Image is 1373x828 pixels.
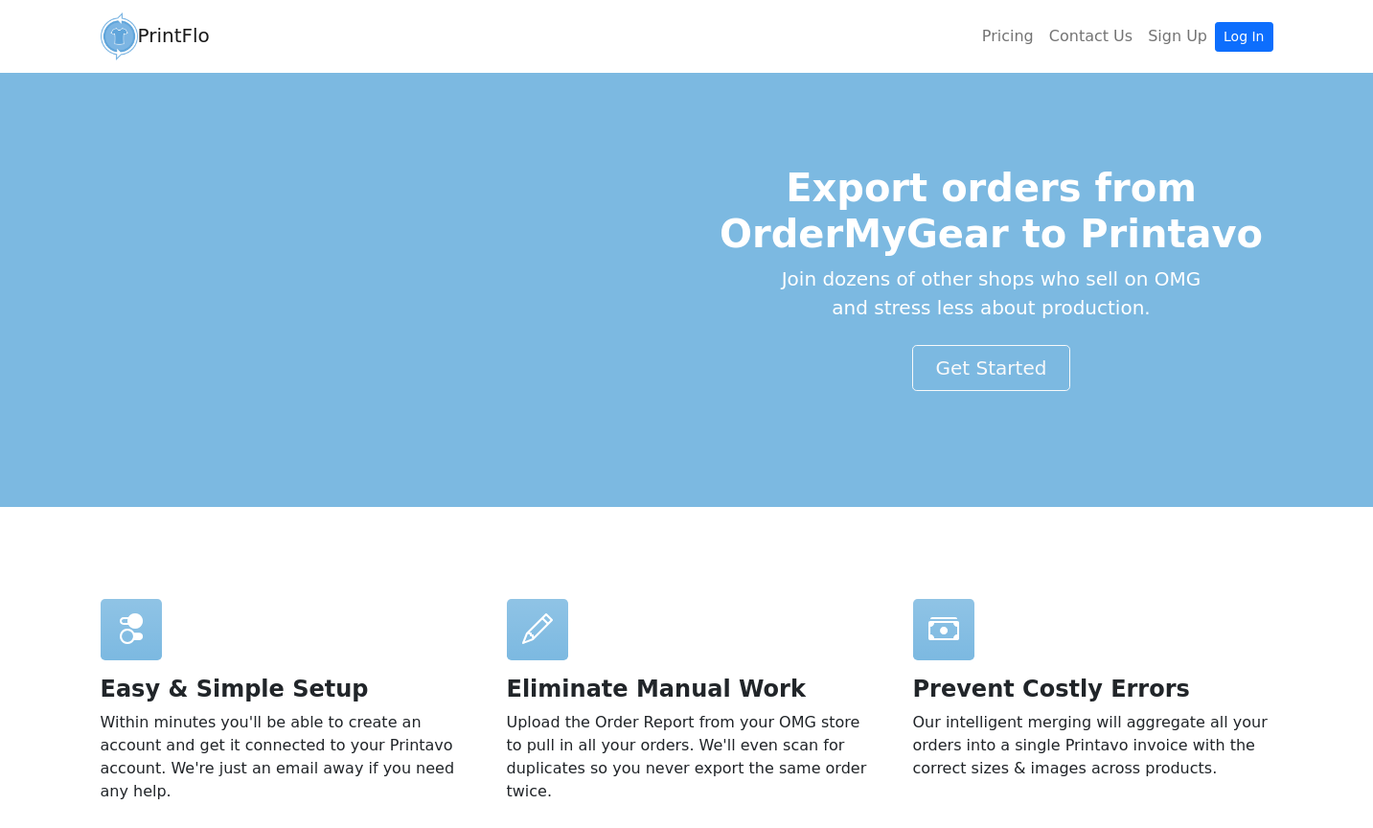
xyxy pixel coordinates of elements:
[912,345,1071,391] a: Get Started
[101,711,461,803] p: Within minutes you'll be able to create an account and get it connected to your Printavo account....
[507,676,867,703] h2: Eliminate Manual Work
[507,711,867,803] p: Upload the Order Report from your OMG store to pull in all your orders. We'll even scan for dupli...
[1215,22,1272,52] a: Log In
[710,165,1273,257] h1: Export orders from OrderMyGear to Printavo
[974,17,1041,56] a: Pricing
[1041,17,1140,56] a: Contact Us
[101,676,461,703] h2: Easy & Simple Setup
[1140,17,1215,56] a: Sign Up
[710,264,1273,322] p: Join dozens of other shops who sell on OMG and stress less about production.
[913,711,1273,780] p: Our intelligent merging will aggregate all your orders into a single Printavo invoice with the co...
[101,8,210,65] a: PrintFlo
[913,676,1273,703] h2: Prevent Costly Errors
[101,12,138,60] img: circular_logo-4a08d987a9942ce4795adb5847083485d81243b80dbf4c7330427bb863ee0966.png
